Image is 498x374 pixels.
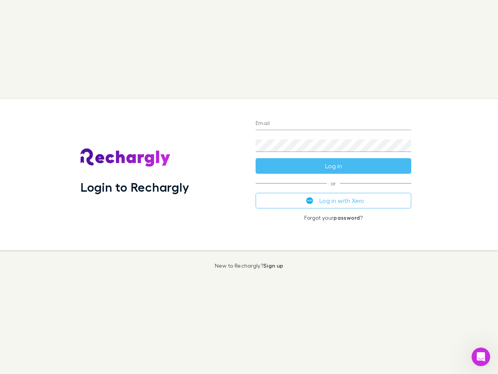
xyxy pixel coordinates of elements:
button: Log in with Xero [256,193,411,208]
iframe: Intercom live chat [472,348,490,366]
p: New to Rechargly? [215,263,284,269]
p: Forgot your ? [256,215,411,221]
button: Log in [256,158,411,174]
a: password [333,214,360,221]
img: Xero's logo [306,197,313,204]
h1: Login to Rechargly [81,180,189,194]
img: Rechargly's Logo [81,148,171,167]
a: Sign up [263,262,283,269]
